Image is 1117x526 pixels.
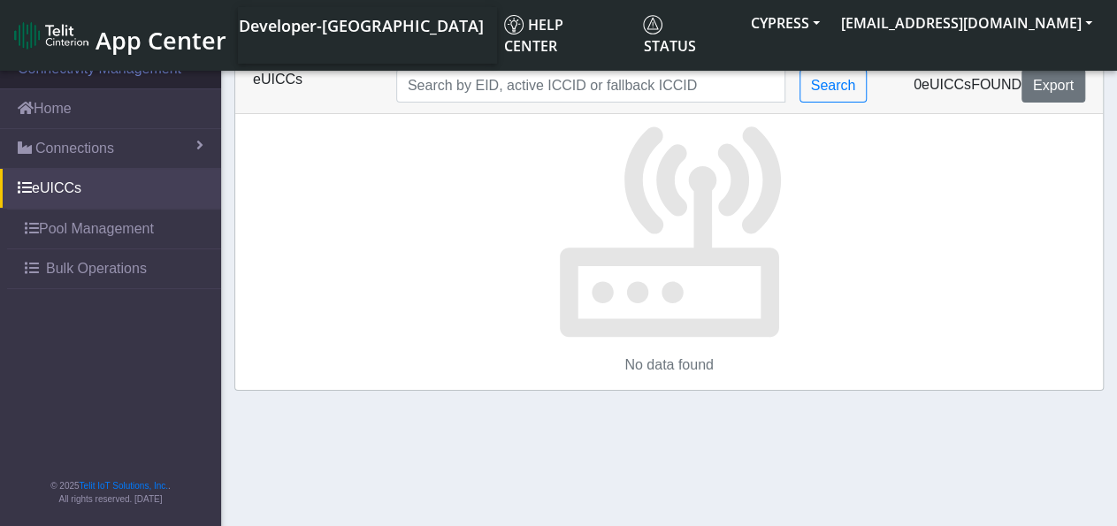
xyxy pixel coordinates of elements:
span: Developer-[GEOGRAPHIC_DATA] [239,15,484,36]
span: found [971,77,1021,92]
a: Help center [497,7,636,64]
button: [EMAIL_ADDRESS][DOMAIN_NAME] [830,7,1103,39]
span: Help center [504,15,563,56]
div: eUICCs [240,69,383,103]
span: 0 [914,77,922,92]
a: Your current platform instance [238,7,483,42]
img: No data found [556,114,783,340]
span: eUICCs [922,77,971,92]
span: Status [643,15,695,56]
a: Telit IoT Solutions, Inc. [80,481,168,491]
span: Export [1033,78,1074,93]
a: Pool Management [7,210,221,248]
span: Connections [35,138,114,159]
a: App Center [14,17,224,55]
span: Bulk Operations [46,258,147,279]
button: Export [1021,69,1085,103]
a: Status [636,7,739,64]
p: No data found [235,354,1103,376]
img: logo-telit-cinterion-gw-new.png [14,21,88,50]
img: status.svg [643,15,662,34]
button: CYPRESS [740,7,830,39]
span: App Center [96,24,226,57]
button: Search [799,69,868,103]
a: Bulk Operations [7,249,221,288]
img: knowledge.svg [504,15,524,34]
input: Search... [396,69,785,103]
